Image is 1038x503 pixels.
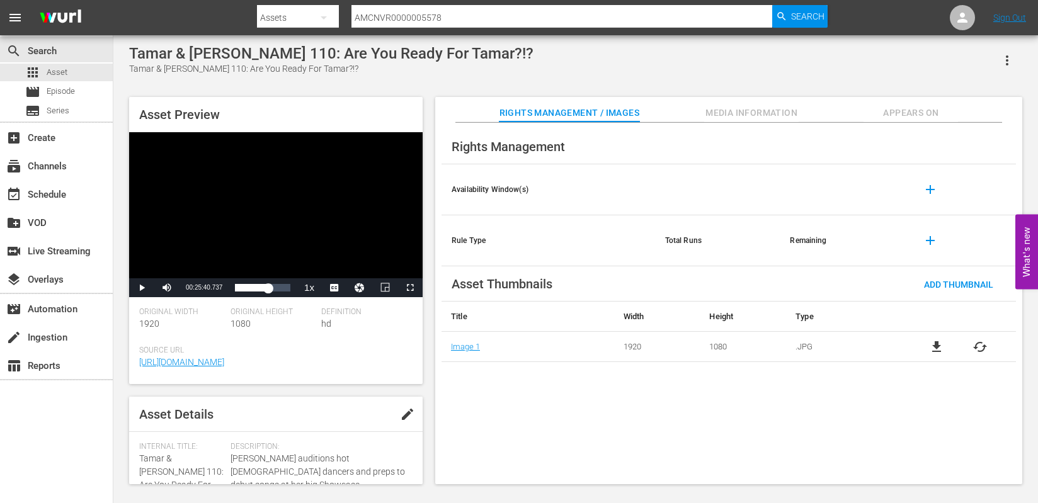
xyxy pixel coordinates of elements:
[704,105,799,121] span: Media Information
[231,307,316,317] span: Original Height
[6,43,21,59] span: Search
[6,215,21,230] span: VOD
[442,215,655,266] th: Rule Type
[451,342,480,351] a: Image 1
[347,278,372,297] button: Jump To Time
[6,130,21,145] span: Create
[392,399,423,429] button: edit
[25,103,40,118] span: Series
[442,164,655,215] th: Availability Window(s)
[139,346,406,356] span: Source Url
[700,302,786,332] th: Height
[139,442,224,452] span: Internal Title:
[915,174,945,205] button: add
[700,332,786,362] td: 1080
[6,330,21,345] span: Ingestion
[993,13,1026,23] a: Sign Out
[6,358,21,373] span: Reports
[6,159,21,174] span: Channels
[231,442,406,452] span: Description:
[139,107,220,122] span: Asset Preview
[6,244,21,259] span: Live Streaming
[791,5,824,28] span: Search
[8,10,23,25] span: menu
[25,84,40,99] span: Episode
[780,215,904,266] th: Remaining
[47,85,75,98] span: Episode
[786,332,901,362] td: .JPG
[235,284,290,291] div: Progress Bar
[786,302,901,332] th: Type
[139,307,224,317] span: Original Width
[322,278,347,297] button: Captions
[139,453,224,503] span: Tamar & [PERSON_NAME] 110: Are You Ready For Tamar?!?
[25,65,40,80] span: Asset
[139,357,224,367] a: [URL][DOMAIN_NAME]
[400,407,415,422] span: edit
[6,302,21,317] span: Automation
[914,280,1003,290] span: Add Thumbnail
[452,139,565,154] span: Rights Management
[452,276,552,291] span: Asset Thumbnails
[864,105,958,121] span: Appears On
[442,302,614,332] th: Title
[6,187,21,202] span: Schedule
[47,66,67,79] span: Asset
[499,105,639,121] span: Rights Management / Images
[1015,214,1038,289] button: Open Feedback Widget
[397,278,423,297] button: Fullscreen
[372,278,397,297] button: Picture-in-Picture
[321,307,406,317] span: Definition
[321,319,331,329] span: hd
[914,273,1003,295] button: Add Thumbnail
[47,105,69,117] span: Series
[772,5,828,28] button: Search
[6,272,21,287] span: Overlays
[129,45,533,62] div: Tamar & [PERSON_NAME] 110: Are You Ready For Tamar?!?
[139,319,159,329] span: 1920
[923,182,938,197] span: add
[297,278,322,297] button: Playback Rate
[614,332,700,362] td: 1920
[929,339,944,354] a: file_download
[154,278,180,297] button: Mute
[614,302,700,332] th: Width
[186,284,222,291] span: 00:25:40.737
[139,407,214,422] span: Asset Details
[129,132,423,297] div: Video Player
[30,3,91,33] img: ans4CAIJ8jUAAAAAAAAAAAAAAAAAAAAAAAAgQb4GAAAAAAAAAAAAAAAAAAAAAAAAJMjXAAAAAAAAAAAAAAAAAAAAAAAAgAT5G...
[915,225,945,256] button: add
[129,278,154,297] button: Play
[655,215,780,266] th: Total Runs
[231,319,251,329] span: 1080
[923,233,938,248] span: add
[972,339,988,354] button: cached
[129,62,533,76] div: Tamar & [PERSON_NAME] 110: Are You Ready For Tamar?!?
